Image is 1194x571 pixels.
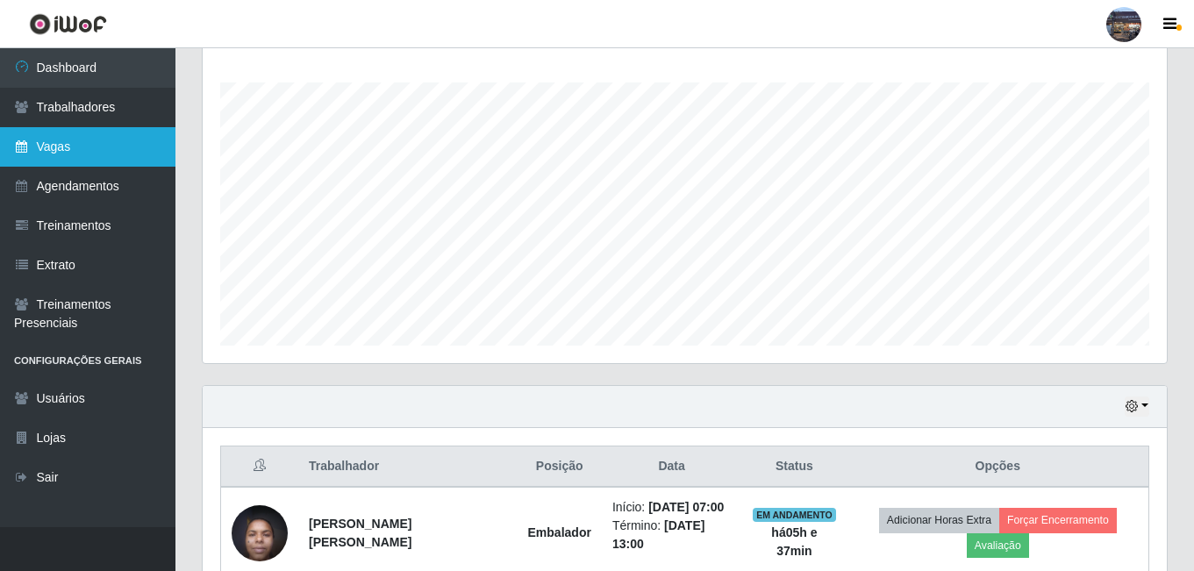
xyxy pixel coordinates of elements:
[753,508,836,522] span: EM ANDAMENTO
[648,500,724,514] time: [DATE] 07:00
[232,496,288,570] img: 1750189841156.jpeg
[741,446,847,488] th: Status
[602,446,741,488] th: Data
[298,446,518,488] th: Trabalhador
[999,508,1117,532] button: Forçar Encerramento
[967,533,1029,558] button: Avaliação
[528,525,591,539] strong: Embalador
[847,446,1149,488] th: Opções
[612,498,731,517] li: Início:
[771,525,817,558] strong: há 05 h e 37 min
[879,508,999,532] button: Adicionar Horas Extra
[309,517,411,549] strong: [PERSON_NAME] [PERSON_NAME]
[29,13,107,35] img: CoreUI Logo
[612,517,731,553] li: Término:
[518,446,602,488] th: Posição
